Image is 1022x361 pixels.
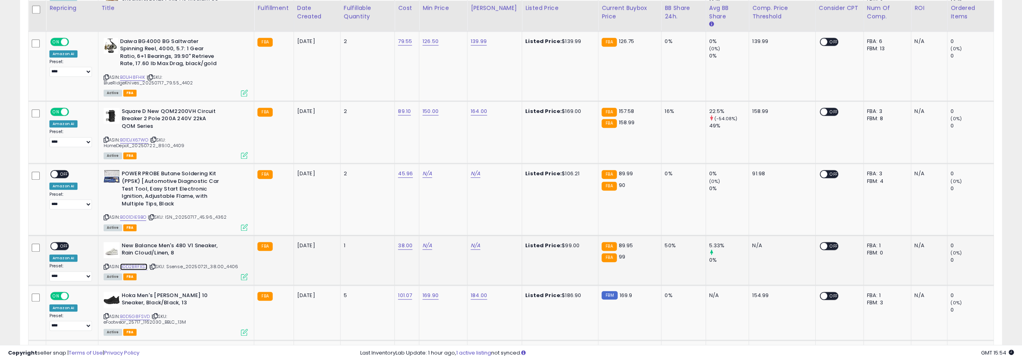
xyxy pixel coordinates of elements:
[709,52,749,59] div: 0%
[752,4,812,21] div: Comp. Price Threshold
[104,137,185,149] span: | SKU: HomeDepot_20250722_89.10_4409
[867,4,908,21] div: Num of Comp.
[120,263,148,270] a: B0D2BRFXS7
[257,292,272,301] small: FBA
[709,178,720,185] small: (0%)
[709,185,749,192] div: 0%
[602,291,617,299] small: FBM
[951,115,962,122] small: (0%)
[471,170,480,178] a: N/A
[752,242,809,249] div: N/A
[619,107,634,115] span: 157.58
[257,4,290,12] div: Fulfillment
[398,37,412,45] a: 79.55
[104,170,248,230] div: ASIN:
[344,108,388,115] div: 2
[709,122,749,129] div: 49%
[951,292,993,299] div: 0
[102,4,251,12] div: Title
[104,38,248,96] div: ASIN:
[58,171,71,178] span: OFF
[752,292,809,299] div: 154.99
[914,170,941,177] div: N/A
[752,108,809,115] div: 158.99
[471,291,487,299] a: 184.00
[914,242,941,249] div: N/A
[104,74,193,86] span: | SKU: BlueRidgeKnives_20250717_79.55_4402
[951,256,993,264] div: 0
[525,291,562,299] b: Listed Price:
[525,37,562,45] b: Listed Price:
[120,74,145,81] a: B01JH8FHIK
[951,38,993,45] div: 0
[619,242,633,249] span: 89.95
[867,178,905,185] div: FBM: 4
[602,253,616,262] small: FBA
[257,170,272,179] small: FBA
[951,108,993,115] div: 0
[602,242,616,251] small: FBA
[104,329,122,336] span: All listings currently available for purchase on Amazon
[951,4,990,21] div: Ordered Items
[104,349,139,357] a: Privacy Policy
[714,115,737,122] small: (-54.08%)
[471,4,518,12] div: [PERSON_NAME]
[123,273,137,280] span: FBA
[104,108,248,158] div: ASIN:
[867,170,905,177] div: FBA: 3
[914,292,941,299] div: N/A
[819,4,860,12] div: Consider CPT
[602,170,616,179] small: FBA
[471,242,480,250] a: N/A
[602,119,616,128] small: FBA
[471,37,487,45] a: 139.99
[827,171,840,178] span: OFF
[951,45,962,52] small: (0%)
[709,256,749,264] div: 0%
[398,107,411,115] a: 89.10
[867,249,905,256] div: FBM: 0
[914,108,941,115] div: N/A
[68,292,81,299] span: OFF
[49,313,92,331] div: Preset:
[49,304,78,312] div: Amazon AI
[422,37,439,45] a: 126.50
[104,292,248,335] div: ASIN:
[344,4,391,21] div: Fulfillable Quantity
[665,38,699,45] div: 0%
[867,38,905,45] div: FBA: 6
[360,349,1014,357] div: Last InventoryLab Update: 1 hour ago, not synced.
[297,242,329,249] div: [DATE]
[602,108,616,117] small: FBA
[709,38,749,45] div: 0%
[104,242,120,258] img: 31kVnT+L3oL._SL40_.jpg
[398,170,413,178] a: 45.96
[297,292,329,299] div: [DATE]
[104,273,122,280] span: All listings currently available for purchase on Amazon
[8,349,37,357] strong: Copyright
[525,242,562,249] b: Listed Price:
[951,250,962,256] small: (0%)
[104,152,122,159] span: All listings currently available for purchase on Amazon
[471,107,487,115] a: 164.00
[867,292,905,299] div: FBA: 1
[665,292,699,299] div: 0%
[827,242,840,249] span: OFF
[525,108,592,115] div: $169.00
[709,292,743,299] div: N/A
[398,242,412,250] a: 38.00
[619,170,633,177] span: 89.99
[123,90,137,96] span: FBA
[951,170,993,177] div: 0
[398,4,416,12] div: Cost
[709,21,714,28] small: Avg BB Share.
[619,181,625,189] span: 90
[951,52,993,59] div: 0
[104,170,120,183] img: 51v9ScCR+zL._SL40_.jpg
[619,119,635,126] span: 158.99
[51,292,61,299] span: ON
[257,242,272,251] small: FBA
[525,107,562,115] b: Listed Price:
[123,329,137,336] span: FBA
[49,120,78,127] div: Amazon AI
